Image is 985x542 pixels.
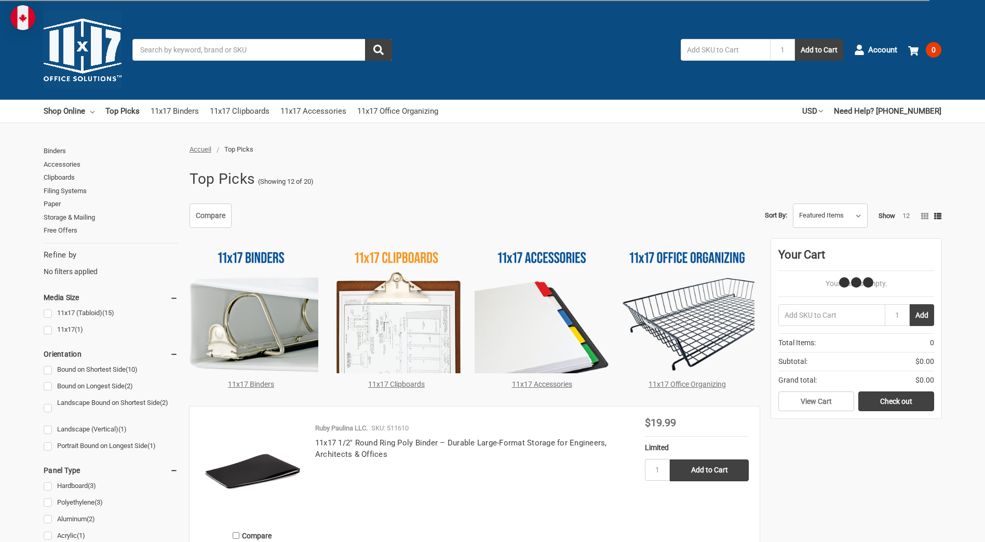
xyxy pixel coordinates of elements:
[44,291,178,304] h5: Media Size
[879,212,895,220] span: Show
[765,208,787,223] label: Sort By:
[102,309,114,317] span: (15)
[151,100,199,123] a: 11x17 Binders
[368,380,425,388] a: 11x17 Clipboards
[778,304,885,326] input: Add SKU to Cart
[190,166,254,193] h1: Top Picks
[44,396,178,420] a: Landscape Bound on Shortest Side
[44,479,178,493] a: Hardboard
[280,100,346,123] a: 11x17 Accessories
[44,380,178,394] a: Bound on Longest Side
[44,11,122,89] img: 11x17.com
[44,249,178,261] h5: Refine by
[88,482,96,490] span: (3)
[126,365,138,373] span: (10)
[44,158,178,171] a: Accessories
[44,363,178,377] a: Bound on Shortest Side
[44,211,178,224] a: Storage & Mailing
[910,304,934,326] button: Add
[44,184,178,198] a: Filing Systems
[902,212,910,220] a: 12
[44,439,178,453] a: Portrait Bound on Longest Side
[258,177,314,187] span: (Showing 12 of 20)
[44,348,178,360] h5: Orientation
[228,380,274,388] a: 11x17 Binders
[315,423,368,433] p: Ruby Paulina LLC.
[160,399,168,407] span: (2)
[620,239,754,373] img: 11x17 Office Organizing
[778,337,816,348] span: Total Items:
[44,323,178,337] a: 11x17
[778,278,934,289] p: Your Cart Is Empty.
[132,39,392,61] input: Search by keyword, brand or SKU
[908,36,941,63] a: 0
[190,145,211,153] a: Accueil
[834,100,941,123] a: Need Help? [PHONE_NUMBER]
[184,239,318,373] img: 11x17 Binders
[357,100,438,123] a: 11x17 Office Organizing
[44,306,178,320] a: 11x17 (Tabloid)
[95,498,103,506] span: (3)
[125,382,133,390] span: (2)
[10,5,35,30] img: duty and tax information for Canada
[475,239,609,373] img: 11x17 Accessories
[315,438,607,459] a: 11x17 1/2" Round Ring Poly Binder – Durable Large-Format Storage for Engineers, Architects & Offices
[512,380,572,388] a: 11x17 Accessories
[926,42,941,58] span: 0
[233,532,239,539] input: Compare
[915,356,934,367] span: $0.00
[87,515,95,523] span: (2)
[118,425,127,433] span: (1)
[868,44,897,56] span: Account
[778,356,807,367] span: Subtotal:
[210,100,269,123] a: 11x17 Clipboards
[858,391,934,411] a: Check out
[44,171,178,184] a: Clipboards
[329,239,464,373] img: 11x17 Clipboards
[930,337,934,348] span: 0
[645,416,676,429] span: $19.99
[105,100,140,123] a: Top Picks
[190,204,232,228] a: Compare
[670,459,749,481] input: Add to Cart
[44,512,178,526] a: Aluminum
[649,380,726,388] a: 11x17 Office Organizing
[778,375,817,386] span: Grand total:
[224,145,253,153] span: Top Picks
[44,249,178,277] div: No filters applied
[44,464,178,477] h5: Panel Type
[44,100,95,123] a: Shop Online
[778,246,934,271] div: Your Cart
[44,197,178,211] a: Paper
[75,326,83,333] span: (1)
[915,375,934,386] span: $0.00
[44,144,178,158] a: Binders
[77,532,85,539] span: (1)
[44,423,178,437] a: Landscape (Vertical)
[44,224,178,237] a: Free Offers
[147,442,156,450] span: (1)
[371,423,409,433] p: SKU: 511610
[778,391,854,411] a: View Cart
[44,496,178,510] a: Polyethylene
[795,39,843,61] button: Add to Cart
[200,417,304,521] img: 11x17 1/2" Round Ring Poly Binder – Durable Large-Format Storage for Engineers, Architects & Offices
[645,442,749,453] div: Limited
[681,39,770,61] input: Add SKU to Cart
[854,36,897,63] a: Account
[802,100,823,123] a: USD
